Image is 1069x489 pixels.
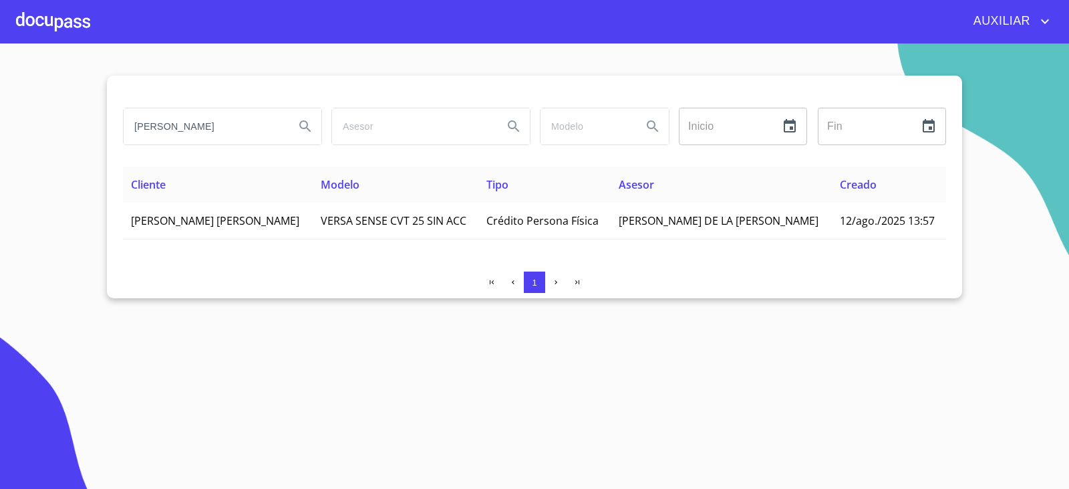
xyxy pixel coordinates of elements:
button: account of current user [963,11,1053,32]
span: VERSA SENSE CVT 25 SIN ACC [321,213,466,228]
span: AUXILIAR [963,11,1037,32]
button: Search [498,110,530,142]
span: Creado [840,177,877,192]
button: 1 [524,272,545,293]
span: 1 [532,278,537,288]
button: Search [289,110,321,142]
span: Crédito Persona Física [486,213,599,228]
span: 12/ago./2025 13:57 [840,213,935,228]
input: search [332,108,492,144]
input: search [541,108,631,144]
button: Search [637,110,669,142]
span: Tipo [486,177,508,192]
span: [PERSON_NAME] DE LA [PERSON_NAME] [619,213,818,228]
span: Asesor [619,177,654,192]
span: Modelo [321,177,359,192]
span: [PERSON_NAME] [PERSON_NAME] [131,213,299,228]
span: Cliente [131,177,166,192]
input: search [124,108,284,144]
